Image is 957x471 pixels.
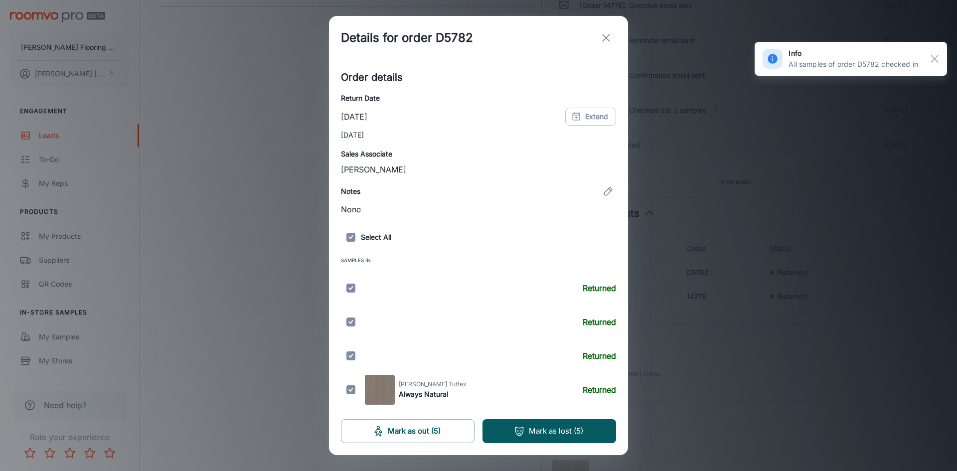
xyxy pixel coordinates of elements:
[596,28,616,48] button: exit
[341,70,616,85] h5: Order details
[583,282,616,294] h6: Returned
[341,130,616,141] p: [DATE]
[365,375,395,405] img: Always Natural
[482,419,616,443] button: Mark as lost (5)
[789,59,918,70] p: All samples of order D5782 checked in
[341,419,475,443] button: Mark as out (5)
[583,350,616,362] h6: Returned
[341,203,616,215] p: None
[341,186,360,197] h6: Notes
[341,149,616,159] h6: Sales Associate
[565,108,616,126] button: Extend
[399,389,467,400] h6: Always Natural
[399,380,467,389] span: [PERSON_NAME] Tuftex
[341,163,616,175] p: [PERSON_NAME]
[341,29,473,47] h1: Details for order D5782
[583,316,616,328] h6: Returned
[583,384,616,396] h6: Returned
[341,93,616,104] h6: Return Date
[341,111,367,123] p: [DATE]
[341,255,616,269] span: Samples In
[789,48,918,59] h6: info
[341,227,616,247] h6: Select All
